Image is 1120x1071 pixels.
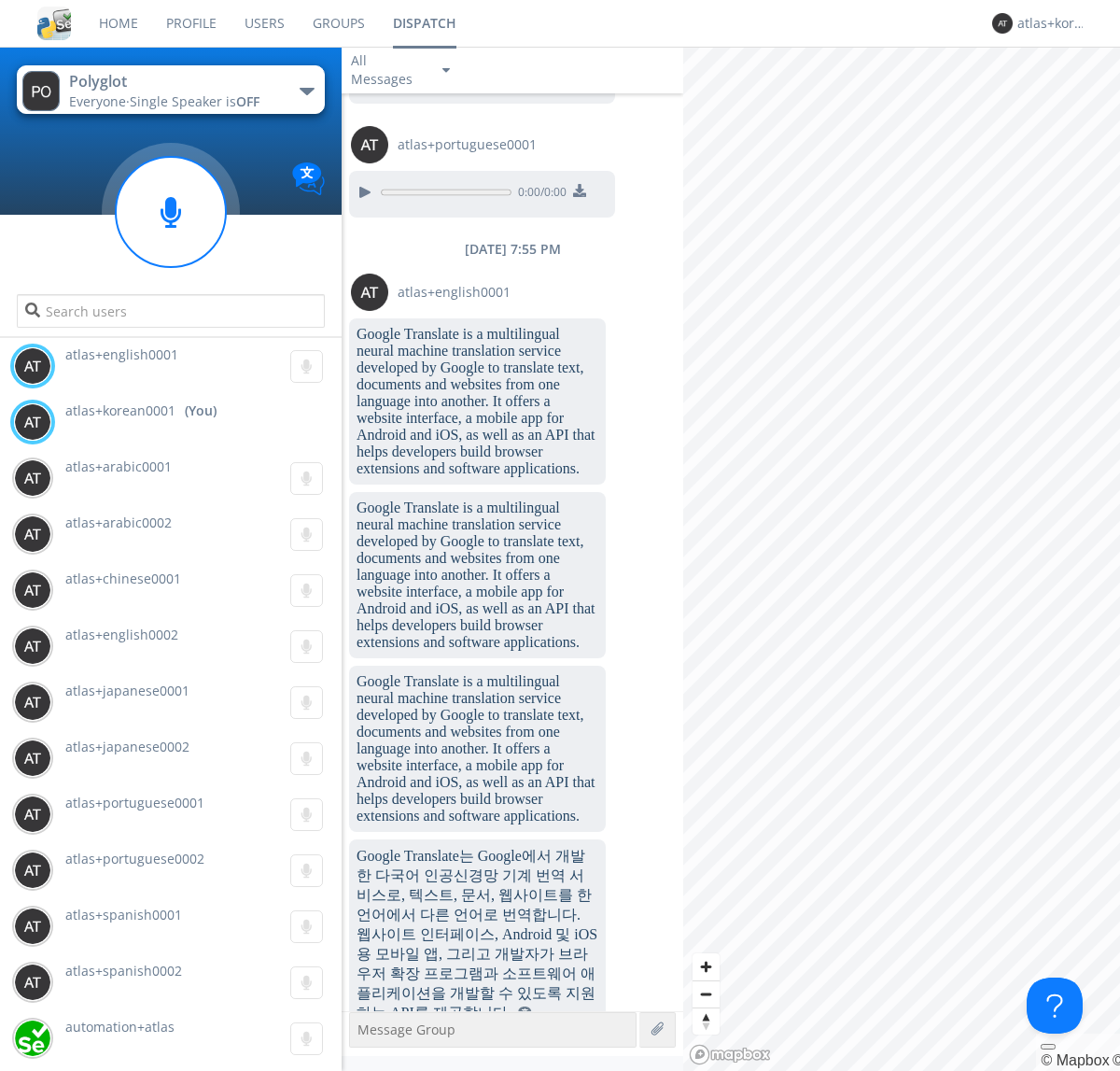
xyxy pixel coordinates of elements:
span: OFF [236,92,259,110]
span: atlas+chinese0001 [65,570,181,587]
span: atlas+arabic0002 [65,514,172,531]
img: 373638.png [14,740,51,777]
span: atlas+portuguese0002 [65,850,204,867]
img: 373638.png [14,908,51,945]
button: Toggle attribution [1041,1044,1056,1050]
iframe: Toggle Customer Support [1027,978,1083,1034]
dc-p: Google Translate는 Google에서 개발한 다국어 인공신경망 기계 번역 서비스로, 텍스트, 문서, 웹사이트를 한 언어에서 다른 언어로 번역합니다. 웹사이트 인터페... [357,847,598,1023]
span: atlas+japanese0002 [65,738,189,755]
span: atlas+spanish0002 [65,962,182,979]
button: Zoom in [693,953,720,980]
div: atlas+korean0001 [1017,14,1087,33]
button: Zoom out [693,980,720,1008]
img: 373638.png [14,796,51,833]
img: d2d01cd9b4174d08988066c6d424eccd [14,1020,51,1057]
span: This is a translated message [518,1005,533,1021]
dc-p: Google Translate is a multilingual neural machine translation service developed by Google to tran... [357,326,598,477]
span: atlas+portuguese0001 [398,135,537,154]
span: Single Speaker is [130,92,259,110]
img: Translation enabled [292,162,325,195]
img: 373638.png [14,852,51,889]
img: 373638.png [992,13,1013,34]
div: All Messages [351,51,426,89]
div: (You) [185,402,217,420]
button: Reset bearing to north [693,1008,720,1035]
dc-p: Google Translate is a multilingual neural machine translation service developed by Google to tran... [357,500,598,651]
span: Reset bearing to north [693,1008,720,1035]
dc-p: Google Translate is a multilingual neural machine translation service developed by Google to tran... [357,673,598,824]
img: translated-message [518,1007,533,1022]
button: PolyglotEveryone·Single Speaker isOFF [17,65,324,114]
span: Zoom out [693,981,720,1008]
span: atlas+arabic0001 [65,458,172,475]
span: automation+atlas [65,1018,175,1036]
img: 373638.png [14,683,51,721]
img: caret-down-sm.svg [442,68,450,73]
img: 373638.png [14,347,51,385]
img: cddb5a64eb264b2086981ab96f4c1ba7 [37,7,71,40]
span: atlas+korean0001 [65,402,175,420]
span: atlas+portuguese0001 [65,794,204,811]
input: Search users [17,294,324,328]
div: [DATE] 7:55 PM [342,240,683,259]
a: Mapbox [1041,1052,1109,1068]
img: 373638.png [22,71,60,111]
img: download media button [573,184,586,197]
img: 373638.png [14,964,51,1001]
a: Mapbox logo [689,1044,771,1065]
img: 373638.png [14,403,51,441]
span: atlas+japanese0001 [65,682,189,699]
span: atlas+english0001 [398,283,511,302]
img: 373638.png [14,459,51,497]
img: 373638.png [14,571,51,609]
img: 373638.png [351,126,388,163]
img: 373638.png [14,515,51,553]
span: 0:00 / 0:00 [511,184,567,204]
div: Everyone · [69,92,279,111]
span: atlas+english0002 [65,626,178,643]
img: 373638.png [14,627,51,665]
div: Polyglot [69,71,279,92]
span: atlas+spanish0001 [65,906,182,923]
img: 373638.png [351,274,388,311]
span: atlas+english0001 [65,345,178,363]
